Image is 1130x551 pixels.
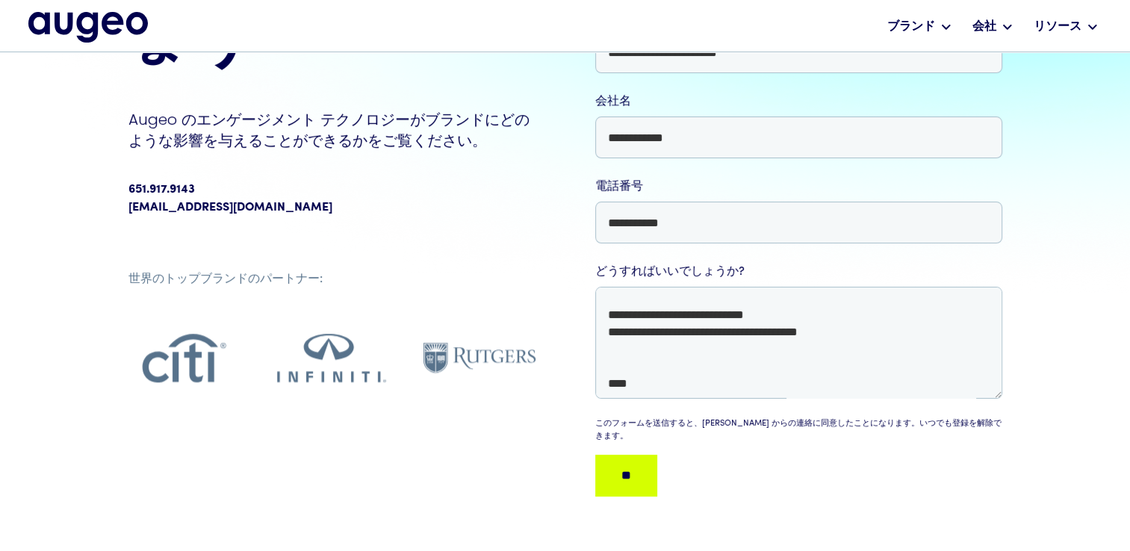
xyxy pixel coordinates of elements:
[28,12,148,42] img: ミッドナイトブルーのAugeoのフルロゴ。
[28,12,148,42] a: 家
[972,18,996,36] div: 会社
[128,270,535,288] div: 世界のトップブランドのパートナー:
[128,109,535,151] p: Augeo のエンゲージメント テクノロジーがブランドにどのような影響を与えることができるかをご覧ください。
[887,18,935,36] div: ブランド
[595,418,1002,443] div: このフォームを送信すると、[PERSON_NAME] からの連絡に同意したことになります。いつでも登録を解除できます。
[1034,18,1081,36] div: リソース
[595,178,1002,196] label: 電話番号
[595,263,1002,281] label: どうすればいいでしょうか?
[595,93,1002,110] label: 会社名
[128,199,332,217] a: [EMAIL_ADDRESS][DOMAIN_NAME]
[128,181,195,199] div: 651.917.9143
